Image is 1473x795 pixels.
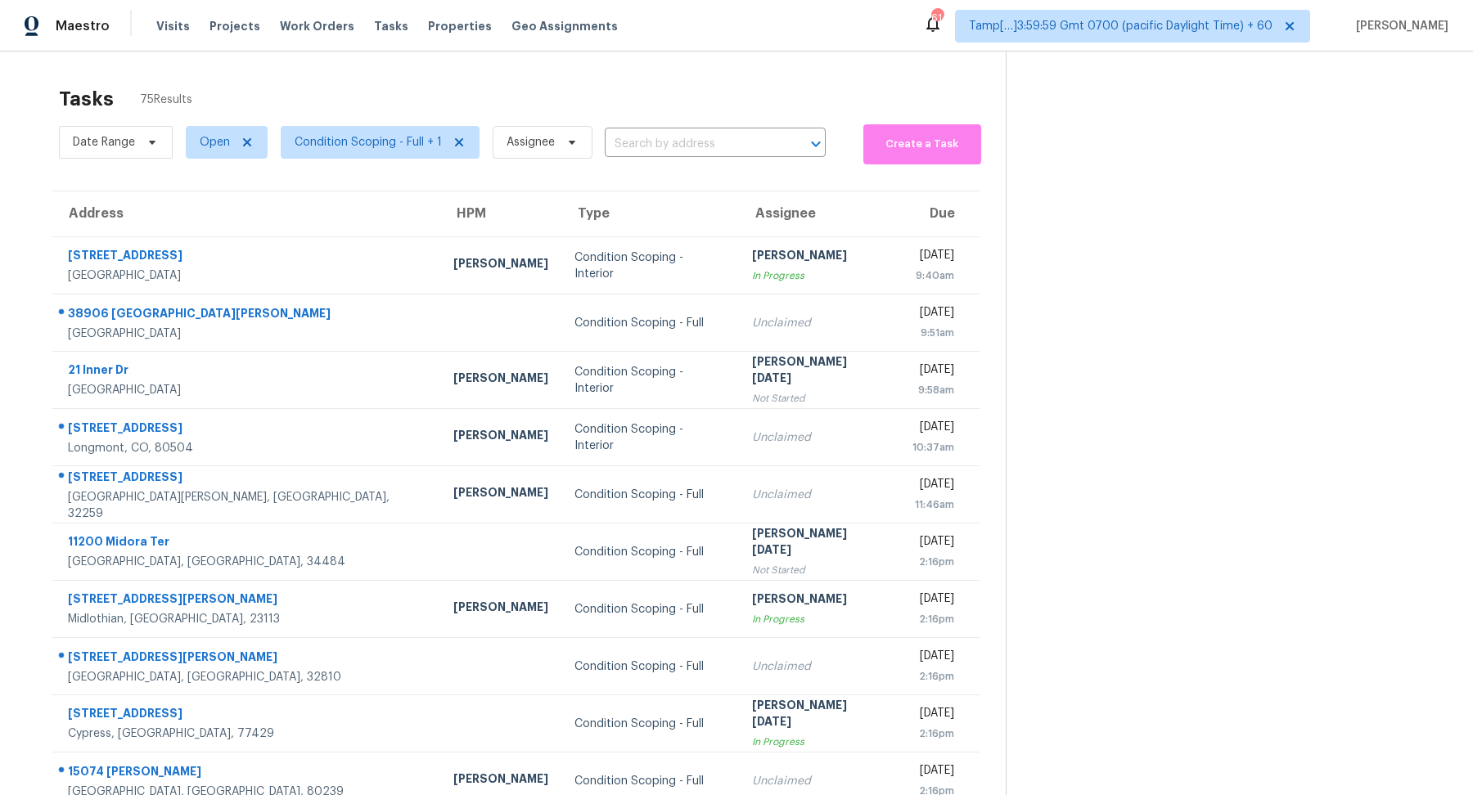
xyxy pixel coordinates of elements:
span: Projects [209,18,260,34]
span: Tamp[…]3:59:59 Gmt 0700 (pacific Daylight Time) + 60 [969,18,1273,34]
div: 38906 [GEOGRAPHIC_DATA][PERSON_NAME] [68,305,427,326]
div: Condition Scoping - Interior [574,421,726,454]
div: [PERSON_NAME] [453,599,548,619]
div: Midlothian, [GEOGRAPHIC_DATA], 23113 [68,611,427,627]
div: Unclaimed [752,487,886,503]
div: [DATE] [912,476,954,496]
div: 9:58am [912,382,954,398]
div: [STREET_ADDRESS][PERSON_NAME] [68,649,427,669]
div: [PERSON_NAME] [752,247,886,267]
h2: Tasks [59,91,114,107]
div: [DATE] [912,591,954,611]
div: 614 [931,10,943,26]
div: [DATE] [912,533,954,554]
div: [DATE] [912,419,954,439]
div: Unclaimed [752,773,886,789]
div: [DATE] [912,247,954,267]
div: [GEOGRAPHIC_DATA] [68,267,427,284]
div: [GEOGRAPHIC_DATA], [GEOGRAPHIC_DATA], 32810 [68,669,427,685]
div: Condition Scoping - Full [574,773,726,789]
span: Work Orders [280,18,354,34]
div: 9:51am [912,325,954,341]
div: [DATE] [912,705,954,725]
span: [PERSON_NAME] [1349,18,1448,34]
div: [DATE] [912,762,954,783]
div: Unclaimed [752,315,886,331]
div: Condition Scoping - Full [574,315,726,331]
div: Condition Scoping - Full [574,658,726,675]
div: 2:16pm [912,554,954,570]
span: Create a Task [872,135,973,154]
div: [PERSON_NAME][DATE] [752,525,886,562]
span: Condition Scoping - Full + 1 [295,134,442,150]
div: [STREET_ADDRESS][PERSON_NAME] [68,591,427,611]
div: [GEOGRAPHIC_DATA] [68,382,427,398]
div: 9:40am [912,267,954,284]
button: Create a Task [863,124,981,164]
div: Cypress, [GEOGRAPHIC_DATA], 77429 [68,725,427,742]
th: Type [561,191,739,237]
div: Longmont, CO, 80504 [68,440,427,456]
div: Unclaimed [752,429,886,446]
div: [PERSON_NAME][DATE] [752,353,886,390]
div: [STREET_ADDRESS] [68,705,427,725]
span: Open [200,134,230,150]
div: [STREET_ADDRESS] [68,469,427,489]
span: Properties [428,18,492,34]
th: Assignee [739,191,899,237]
div: Condition Scoping - Full [574,716,726,732]
div: 15074 [PERSON_NAME] [68,763,427,784]
div: [PERSON_NAME] [453,484,548,505]
span: Assignee [507,134,555,150]
div: Condition Scoping - Interior [574,249,726,282]
div: 11:46am [912,496,954,513]
div: Condition Scoping - Interior [574,364,726,397]
span: 75 Results [140,92,192,108]
div: 2:16pm [912,611,954,627]
span: Maestro [56,18,110,34]
div: In Progress [752,734,886,750]
div: [PERSON_NAME] [453,427,548,447]
div: Unclaimed [752,658,886,675]
div: Not Started [752,390,886,406]
div: Condition Scoping - Full [574,601,726,618]
div: [STREET_ADDRESS] [68,420,427,440]
button: Open [804,132,827,155]
div: In Progress [752,267,886,284]
span: Date Range [73,134,135,150]
th: Due [899,191,980,237]
div: [STREET_ADDRESS] [68,247,427,267]
input: Search by address [605,132,780,157]
div: [PERSON_NAME] [453,770,548,791]
div: Not Started [752,562,886,578]
div: [DATE] [912,648,954,668]
div: [GEOGRAPHIC_DATA], [GEOGRAPHIC_DATA], 34484 [68,554,427,570]
div: In Progress [752,611,886,627]
div: [GEOGRAPHIC_DATA][PERSON_NAME], [GEOGRAPHIC_DATA], 32259 [68,489,427,522]
div: [DATE] [912,362,954,382]
th: Address [52,191,440,237]
span: Geo Assignments [511,18,618,34]
div: [DATE] [912,304,954,325]
div: 2:16pm [912,668,954,685]
div: 2:16pm [912,725,954,742]
div: Condition Scoping - Full [574,487,726,503]
div: [PERSON_NAME] [453,370,548,390]
div: 21 Inner Dr [68,362,427,382]
div: [GEOGRAPHIC_DATA] [68,326,427,342]
div: [PERSON_NAME] [453,255,548,276]
div: 10:37am [912,439,954,456]
span: Visits [156,18,190,34]
div: Condition Scoping - Full [574,544,726,560]
span: Tasks [374,20,408,32]
div: [PERSON_NAME][DATE] [752,697,886,734]
div: 11200 Midora Ter [68,533,427,554]
div: [PERSON_NAME] [752,591,886,611]
th: HPM [440,191,561,237]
